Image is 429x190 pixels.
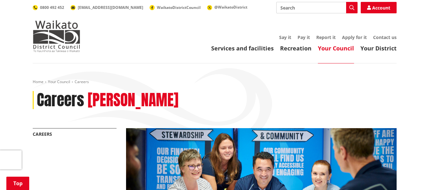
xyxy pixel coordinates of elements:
[360,44,397,52] a: Your District
[316,34,336,40] a: Report it
[78,5,143,10] span: [EMAIL_ADDRESS][DOMAIN_NAME]
[37,91,84,109] h1: Careers
[33,79,44,84] a: Home
[33,20,80,52] img: Waikato District Council - Te Kaunihera aa Takiwaa o Waikato
[373,34,397,40] a: Contact us
[298,34,310,40] a: Pay it
[279,34,291,40] a: Say it
[75,79,89,84] span: Careers
[6,177,29,190] a: Top
[157,5,201,10] span: WaikatoDistrictCouncil
[214,4,247,10] span: @WaikatoDistrict
[48,79,70,84] a: Your Council
[40,5,64,10] span: 0800 492 452
[361,2,397,13] a: Account
[207,4,247,10] a: @WaikatoDistrict
[150,5,201,10] a: WaikatoDistrictCouncil
[33,5,64,10] a: 0800 492 452
[211,44,274,52] a: Services and facilities
[70,5,143,10] a: [EMAIL_ADDRESS][DOMAIN_NAME]
[276,2,358,13] input: Search input
[33,79,397,85] nav: breadcrumb
[88,91,178,109] h2: [PERSON_NAME]
[318,44,354,52] a: Your Council
[33,131,52,137] a: Careers
[280,44,312,52] a: Recreation
[342,34,367,40] a: Apply for it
